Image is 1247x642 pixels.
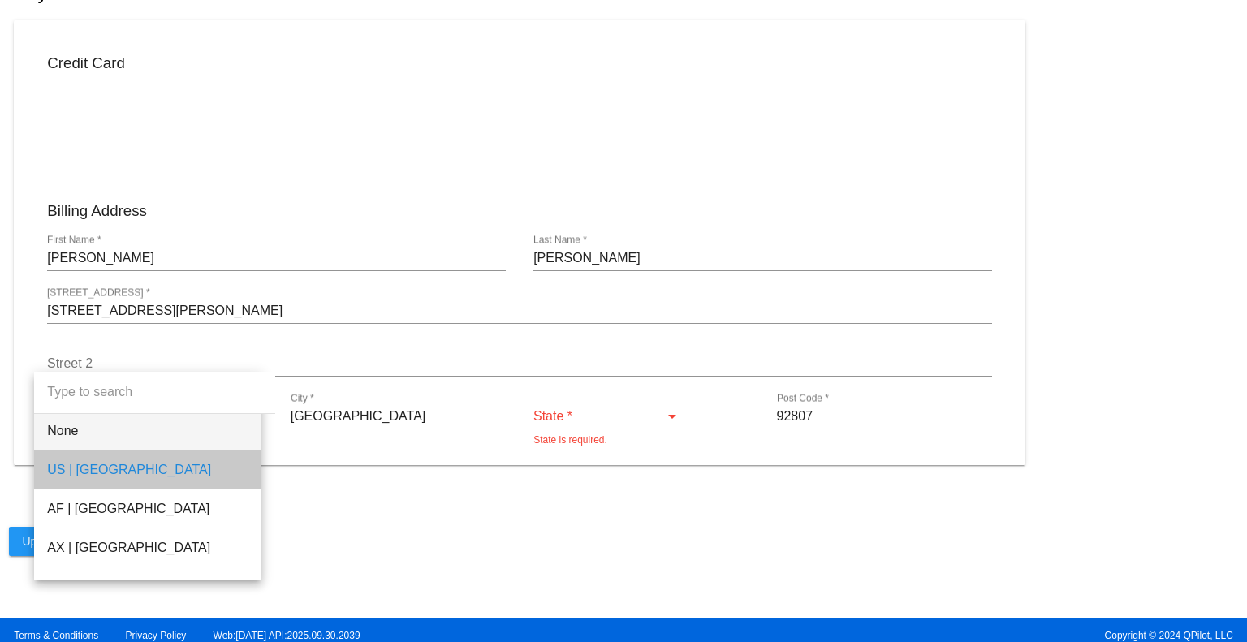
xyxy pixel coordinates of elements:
mat-select: State * [533,409,680,424]
button: Update Payment Method [9,527,161,556]
mat-select: Country * [47,409,193,424]
span: State * [533,409,572,423]
input: Street 1 * [47,304,991,318]
h3: Credit Card [47,54,991,72]
input: Last Name * [533,251,992,265]
span: Update Payment Method [22,535,148,548]
h3: Billing Address [47,202,991,220]
a: Privacy Policy [126,630,187,641]
a: Terms & Conditions [14,630,98,641]
mat-error: State is required. [533,435,680,446]
input: Post Code * [777,409,992,424]
input: First Name * [47,251,506,265]
span: Copyright © 2024 QPilot, LLC [637,630,1233,641]
span: US | [GEOGRAPHIC_DATA] [47,409,211,423]
a: Web:[DATE] API:2025.09.30.2039 [214,630,360,641]
input: Street 2 [47,356,991,371]
input: City * [291,409,506,424]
